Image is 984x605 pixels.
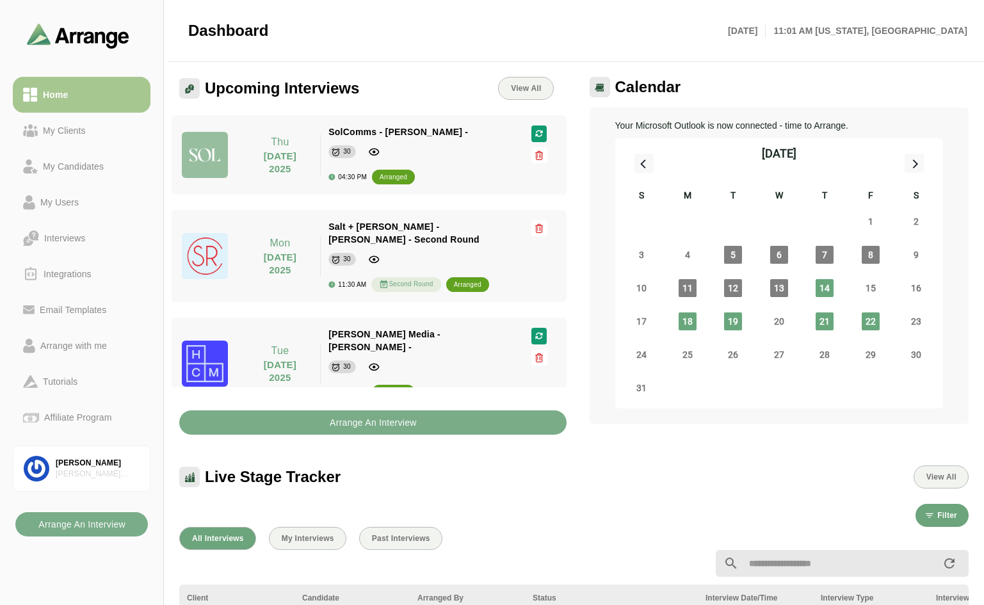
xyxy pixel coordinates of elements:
[56,469,140,480] div: [PERSON_NAME] Associates
[179,527,256,550] button: All Interviews
[13,184,150,220] a: My Users
[728,23,766,38] p: [DATE]
[13,446,150,492] a: [PERSON_NAME][PERSON_NAME] Associates
[417,592,517,604] div: Arranged By
[816,279,834,297] span: Thursday, August 14, 2025
[182,132,228,178] img: solcomms_logo.jpg
[343,360,351,373] div: 30
[862,346,880,364] span: Friday, August 29, 2025
[187,592,287,604] div: Client
[13,149,150,184] a: My Candidates
[188,21,268,40] span: Dashboard
[679,279,697,297] span: Monday, August 11, 2025
[38,512,125,536] b: Arrange An Interview
[816,312,834,330] span: Thursday, August 21, 2025
[13,292,150,328] a: Email Templates
[665,188,711,205] div: M
[633,312,650,330] span: Sunday, August 17, 2025
[915,504,969,527] button: Filter
[633,279,650,297] span: Sunday, August 10, 2025
[38,266,97,282] div: Integrations
[724,279,742,297] span: Tuesday, August 12, 2025
[359,527,442,550] button: Past Interviews
[39,230,90,246] div: Interviews
[619,188,665,205] div: S
[328,127,468,137] span: SolComms - [PERSON_NAME] -
[13,364,150,399] a: Tutorials
[38,159,109,174] div: My Candidates
[510,84,541,93] span: View All
[302,592,402,604] div: Candidate
[862,279,880,297] span: Friday, August 15, 2025
[633,246,650,264] span: Sunday, August 3, 2025
[39,410,117,425] div: Affiliate Program
[13,399,150,435] a: Affiliate Program
[633,346,650,364] span: Sunday, August 24, 2025
[371,277,440,292] div: Second Round
[848,188,894,205] div: F
[13,77,150,113] a: Home
[56,458,140,469] div: [PERSON_NAME]
[770,346,788,364] span: Wednesday, August 27, 2025
[770,246,788,264] span: Wednesday, August 6, 2025
[679,246,697,264] span: Monday, August 4, 2025
[35,302,111,318] div: Email Templates
[724,312,742,330] span: Tuesday, August 19, 2025
[914,465,969,488] button: View All
[907,312,925,330] span: Saturday, August 23, 2025
[328,281,366,288] div: 11:30 AM
[679,312,697,330] span: Monday, August 18, 2025
[862,213,880,230] span: Friday, August 1, 2025
[937,511,957,520] span: Filter
[13,113,150,149] a: My Clients
[770,312,788,330] span: Wednesday, August 20, 2025
[248,134,312,150] p: Thu
[633,379,650,397] span: Sunday, August 31, 2025
[248,236,312,251] p: Mon
[926,472,956,481] span: View All
[35,195,84,210] div: My Users
[615,118,944,133] p: Your Microsoft Outlook is now connected - time to Arrange.
[205,79,359,98] span: Upcoming Interviews
[498,77,553,100] a: View All
[269,527,346,550] button: My Interviews
[615,77,681,97] span: Calendar
[15,512,148,536] button: Arrange An Interview
[711,188,757,205] div: T
[454,278,481,291] div: arranged
[380,171,407,184] div: arranged
[328,329,440,352] span: [PERSON_NAME] Media - [PERSON_NAME] -
[821,592,921,604] div: Interview Type
[942,556,957,571] i: appended action
[191,534,244,543] span: All Interviews
[205,467,341,487] span: Live Stage Tracker
[679,346,697,364] span: Monday, August 25, 2025
[182,233,228,279] img: Salt-and-Ruttner-logo.jpg
[766,23,967,38] p: 11:01 AM [US_STATE], [GEOGRAPHIC_DATA]
[533,592,690,604] div: Status
[179,410,567,435] button: Arrange An Interview
[894,188,940,205] div: S
[724,346,742,364] span: Tuesday, August 26, 2025
[13,328,150,364] a: Arrange with me
[35,338,112,353] div: Arrange with me
[907,279,925,297] span: Saturday, August 16, 2025
[816,346,834,364] span: Thursday, August 28, 2025
[281,534,334,543] span: My Interviews
[380,386,407,399] div: arranged
[907,246,925,264] span: Saturday, August 9, 2025
[907,213,925,230] span: Saturday, August 2, 2025
[756,188,802,205] div: W
[770,279,788,297] span: Wednesday, August 13, 2025
[328,173,367,181] div: 04:30 PM
[329,410,417,435] b: Arrange An Interview
[13,220,150,256] a: Interviews
[762,145,796,163] div: [DATE]
[38,87,73,102] div: Home
[724,246,742,264] span: Tuesday, August 5, 2025
[343,253,351,266] div: 30
[38,374,83,389] div: Tutorials
[862,312,880,330] span: Friday, August 22, 2025
[816,246,834,264] span: Thursday, August 7, 2025
[907,346,925,364] span: Saturday, August 30, 2025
